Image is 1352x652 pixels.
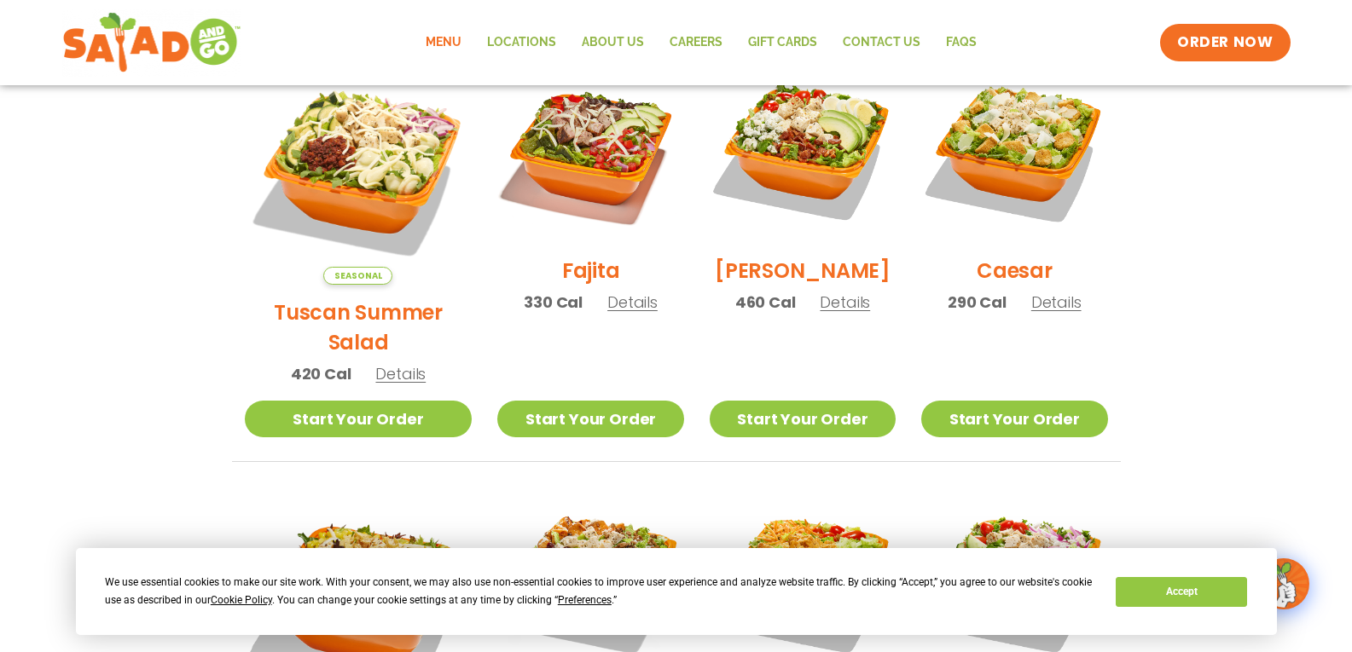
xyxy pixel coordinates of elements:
a: GIFT CARDS [735,23,830,62]
img: Product photo for Tuscan Summer Salad [245,57,473,285]
span: Seasonal [323,267,392,285]
h2: Tuscan Summer Salad [245,297,473,357]
img: Product photo for Fajita Salad [497,57,683,243]
div: Cookie Consent Prompt [76,548,1277,635]
img: wpChatIcon [1260,560,1308,608]
span: Details [607,291,658,313]
a: Start Your Order [497,401,683,437]
button: Accept [1116,577,1247,607]
span: ORDER NOW [1177,32,1273,53]
a: FAQs [933,23,989,62]
h2: [PERSON_NAME] [715,256,891,286]
img: new-SAG-logo-768×292 [62,9,242,77]
a: About Us [569,23,657,62]
a: Start Your Order [245,401,473,437]
a: Contact Us [830,23,933,62]
span: Details [820,291,870,313]
span: Cookie Policy [211,594,272,606]
a: Menu [413,23,474,62]
span: Preferences [558,594,612,606]
a: Start Your Order [710,401,896,437]
span: 330 Cal [524,291,583,314]
a: Locations [474,23,569,62]
a: ORDER NOW [1160,24,1290,61]
nav: Menu [413,23,989,62]
span: 290 Cal [948,291,1007,314]
h2: Caesar [977,256,1053,286]
img: Product photo for Caesar Salad [921,57,1107,243]
span: 420 Cal [291,362,351,385]
div: We use essential cookies to make our site work. With your consent, we may also use non-essential ... [105,574,1095,609]
h2: Fajita [562,256,620,286]
span: 460 Cal [735,291,796,314]
a: Start Your Order [921,401,1107,437]
span: Details [1031,291,1082,313]
a: Careers [657,23,735,62]
img: Product photo for Cobb Salad [710,57,896,243]
span: Details [375,363,426,384]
